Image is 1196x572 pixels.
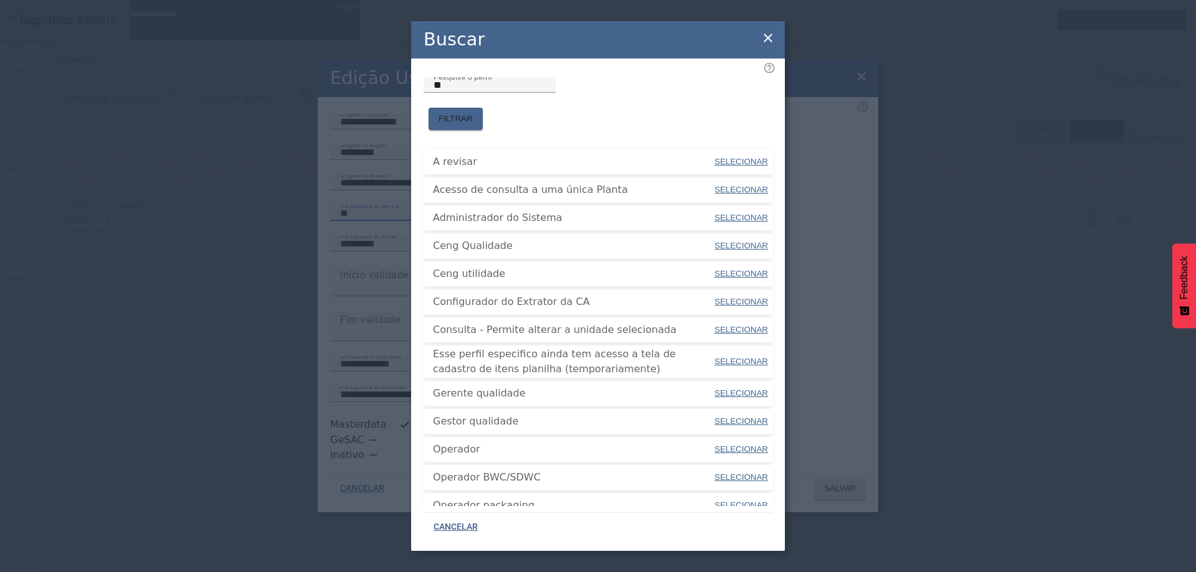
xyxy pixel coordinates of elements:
[714,213,768,222] span: SELECIONAR
[433,238,713,253] span: Ceng Qualidade
[714,269,768,278] span: SELECIONAR
[714,325,768,334] span: SELECIONAR
[713,382,769,405] button: SELECIONAR
[713,235,769,257] button: SELECIONAR
[433,347,713,377] span: Esse perfil especifico ainda tem acesso a tela de cadastro de itens planilha (temporariamente)
[433,266,713,281] span: Ceng utilidade
[1172,243,1196,328] button: Feedback - Mostrar pesquisa
[433,442,713,457] span: Operador
[714,297,768,306] span: SELECIONAR
[429,108,483,130] button: FILTRAR
[714,388,768,398] span: SELECIONAR
[714,500,768,510] span: SELECIONAR
[714,357,768,366] span: SELECIONAR
[433,470,713,485] span: Operador BWC/SDWC
[714,416,768,426] span: SELECIONAR
[433,294,713,309] span: Configurador do Extrator da CA
[713,207,769,229] button: SELECIONAR
[433,210,713,225] span: Administrador do Sistema
[433,386,713,401] span: Gerente qualidade
[713,350,769,373] button: SELECIONAR
[434,72,492,81] mat-label: Pesquise o perfil
[713,151,769,173] button: SELECIONAR
[434,521,478,533] span: CANCELAR
[714,241,768,250] span: SELECIONAR
[713,410,769,433] button: SELECIONAR
[433,322,713,337] span: Consulta - Permite alterar a unidade selecionada
[714,472,768,482] span: SELECIONAR
[714,444,768,454] span: SELECIONAR
[1179,256,1190,299] span: Feedback
[433,182,713,197] span: Acesso de consulta a uma única Planta
[433,498,713,513] span: Operador packaging
[713,319,769,341] button: SELECIONAR
[714,157,768,166] span: SELECIONAR
[714,185,768,194] span: SELECIONAR
[713,466,769,489] button: SELECIONAR
[713,179,769,201] button: SELECIONAR
[713,263,769,285] button: SELECIONAR
[713,438,769,461] button: SELECIONAR
[433,414,713,429] span: Gestor qualidade
[424,516,488,538] button: CANCELAR
[713,291,769,313] button: SELECIONAR
[433,154,713,169] span: A revisar
[439,113,473,125] span: FILTRAR
[424,26,485,53] h2: Buscar
[713,494,769,517] button: SELECIONAR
